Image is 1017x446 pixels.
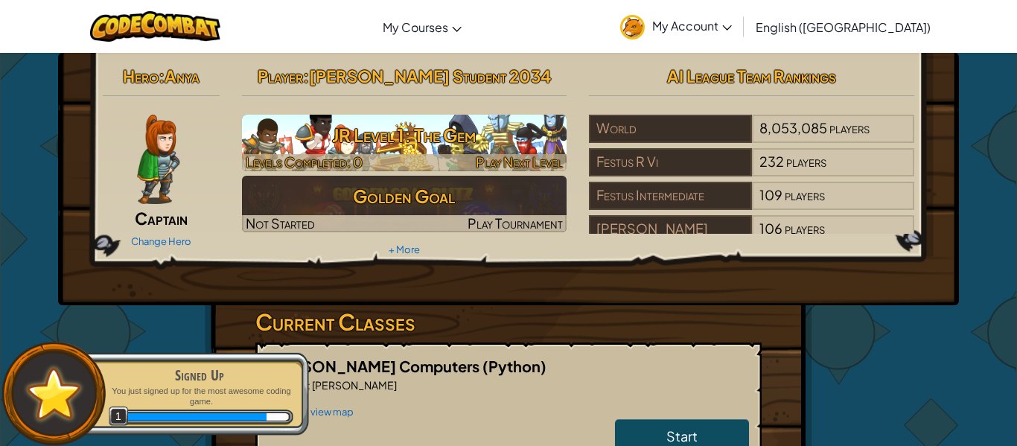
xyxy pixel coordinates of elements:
[589,229,914,246] a: [PERSON_NAME]106players
[310,378,397,392] span: [PERSON_NAME]
[383,19,448,35] span: My Courses
[268,357,482,375] span: [PERSON_NAME] Computers
[242,176,567,232] img: Golden Goal
[242,118,567,152] h3: JR Level 1: The Gem
[375,7,469,47] a: My Courses
[123,66,159,86] span: Hero
[829,119,870,136] span: players
[131,235,191,247] a: Change Hero
[589,196,914,213] a: Festus Intermediate109players
[589,162,914,179] a: Festus R Vi232players
[589,129,914,146] a: World8,053,085players
[106,365,293,386] div: Signed Up
[759,186,782,203] span: 109
[476,153,563,171] span: Play Next Level
[135,208,188,229] span: Captain
[786,153,826,170] span: players
[20,360,88,427] img: default.png
[109,407,129,427] span: 1
[159,66,165,86] span: :
[307,378,310,392] span: :
[748,7,938,47] a: English ([GEOGRAPHIC_DATA])
[303,66,309,86] span: :
[246,153,363,171] span: Levels Completed: 0
[90,11,220,42] img: CodeCombat logo
[258,66,303,86] span: Player
[589,115,751,143] div: World
[255,305,762,339] h3: Current Classes
[482,357,546,375] span: (Python)
[666,427,698,445] span: Start
[242,179,567,213] h3: Golden Goal
[785,186,825,203] span: players
[468,214,563,232] span: Play Tournament
[589,148,751,176] div: Festus R Vi
[242,176,567,232] a: Golden GoalNot StartedPlay Tournament
[759,119,827,136] span: 8,053,085
[106,386,293,407] p: You just signed up for the most awesome coding game.
[613,3,739,50] a: My Account
[589,215,751,243] div: [PERSON_NAME]
[652,18,732,34] span: My Account
[242,115,567,171] a: Play Next Level
[589,182,751,210] div: Festus Intermediate
[759,153,784,170] span: 232
[759,220,782,237] span: 106
[667,66,836,86] span: AI League Team Rankings
[309,66,551,86] span: [PERSON_NAME] Student 2034
[785,220,825,237] span: players
[246,214,315,232] span: Not Started
[165,66,200,86] span: Anya
[137,115,179,204] img: captain-pose.png
[267,413,288,421] div: 3 XP until level 2
[125,413,267,421] div: 20 XP earned
[756,19,931,35] span: English ([GEOGRAPHIC_DATA])
[620,15,645,39] img: avatar
[303,406,354,418] a: view map
[242,115,567,171] img: JR Level 1: The Gem
[389,243,420,255] a: + More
